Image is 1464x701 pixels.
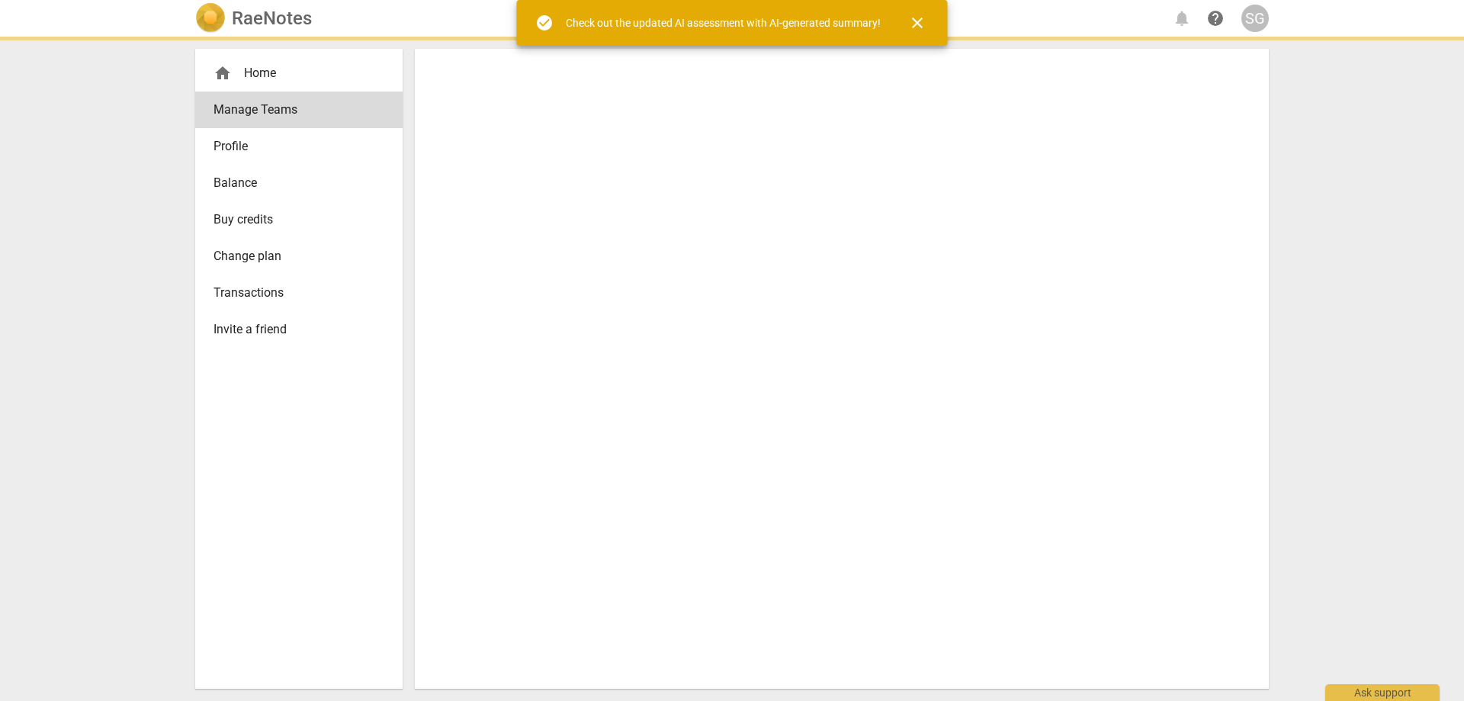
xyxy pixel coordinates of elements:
[213,211,372,229] span: Buy credits
[899,5,936,41] button: Close
[195,165,403,201] a: Balance
[195,128,403,165] a: Profile
[195,311,403,348] a: Invite a friend
[213,247,372,265] span: Change plan
[195,3,226,34] img: Logo
[535,14,554,32] span: check_circle
[232,8,312,29] h2: RaeNotes
[195,238,403,275] a: Change plan
[213,64,372,82] div: Home
[1206,9,1225,27] span: help
[1241,5,1269,32] button: SG
[195,3,312,34] a: LogoRaeNotes
[195,55,403,92] div: Home
[213,137,372,156] span: Profile
[195,92,403,128] a: Manage Teams
[1325,684,1440,701] div: Ask support
[566,15,881,31] div: Check out the updated AI assessment with AI-generated summary!
[213,320,372,339] span: Invite a friend
[213,174,372,192] span: Balance
[213,284,372,302] span: Transactions
[213,101,372,119] span: Manage Teams
[908,14,926,32] span: close
[195,201,403,238] a: Buy credits
[1202,5,1229,32] a: Help
[213,64,232,82] span: home
[195,275,403,311] a: Transactions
